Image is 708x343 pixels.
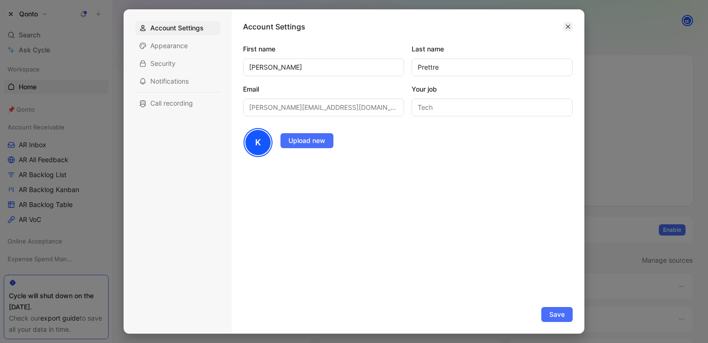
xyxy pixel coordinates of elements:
[150,99,193,108] span: Call recording
[150,41,188,50] span: Appearance
[243,84,404,95] label: Email
[280,133,333,148] button: Upload new
[541,307,573,322] button: Save
[412,43,573,55] label: Last name
[549,309,565,320] span: Save
[244,129,272,156] div: K
[135,39,221,53] div: Appearance
[135,96,221,110] div: Call recording
[243,43,404,55] label: First name
[135,57,221,71] div: Security
[150,59,176,68] span: Security
[150,23,204,33] span: Account Settings
[150,77,189,86] span: Notifications
[135,74,221,88] div: Notifications
[288,135,325,146] span: Upload new
[412,84,573,95] label: Your job
[135,21,221,35] div: Account Settings
[243,21,305,32] h1: Account Settings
